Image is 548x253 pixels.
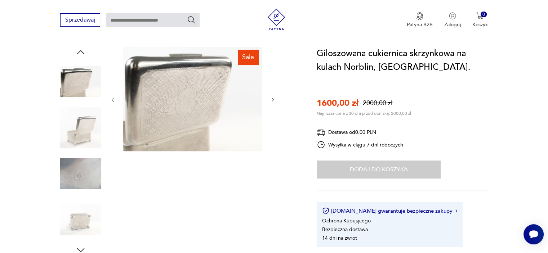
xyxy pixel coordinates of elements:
p: Zaloguj [444,21,461,28]
button: Zaloguj [444,12,461,28]
button: Patyna B2B [407,12,433,28]
button: Szukaj [187,15,196,24]
div: Dostawa od 0,00 PLN [317,128,403,137]
iframe: Smartsupp widget button [524,224,544,244]
p: Najniższa cena z 30 dni przed obniżką: 2000,00 zł [317,110,411,116]
div: Sale [238,50,258,65]
a: Ikona medaluPatyna B2B [407,12,433,28]
p: 2000,00 zł [363,99,392,108]
img: Zdjęcie produktu Giloszowana cukiernica skrzynkowa na kulach Norblin, Warszawa. [60,61,101,102]
button: 0Koszyk [472,12,488,28]
a: Sprzedawaj [60,18,100,23]
p: 1600,00 zł [317,97,358,109]
p: Koszyk [472,21,488,28]
p: Patyna B2B [407,21,433,28]
button: Sprzedawaj [60,13,100,27]
button: [DOMAIN_NAME] gwarantuje bezpieczne zakupy [322,207,457,214]
img: Ikonka użytkownika [449,12,456,19]
img: Ikona dostawy [317,128,325,137]
li: Bezpieczna dostawa [322,226,368,233]
div: 0 [481,12,487,18]
li: Ochrona Kupującego [322,217,371,224]
img: Ikona koszyka [476,12,484,19]
div: Wysyłka w ciągu 7 dni roboczych [317,140,403,149]
img: Ikona medalu [416,12,423,20]
img: Ikona strzałki w prawo [455,209,458,213]
h1: Giloszowana cukiernica skrzynkowa na kulach Norblin, [GEOGRAPHIC_DATA]. [317,47,488,74]
img: Zdjęcie produktu Giloszowana cukiernica skrzynkowa na kulach Norblin, Warszawa. [123,47,262,151]
img: Ikona certyfikatu [322,207,329,214]
img: Zdjęcie produktu Giloszowana cukiernica skrzynkowa na kulach Norblin, Warszawa. [60,153,101,194]
img: Zdjęcie produktu Giloszowana cukiernica skrzynkowa na kulach Norblin, Warszawa. [60,199,101,240]
img: Zdjęcie produktu Giloszowana cukiernica skrzynkowa na kulach Norblin, Warszawa. [60,107,101,148]
img: Patyna - sklep z meblami i dekoracjami vintage [266,9,287,30]
li: 14 dni na zwrot [322,235,357,241]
